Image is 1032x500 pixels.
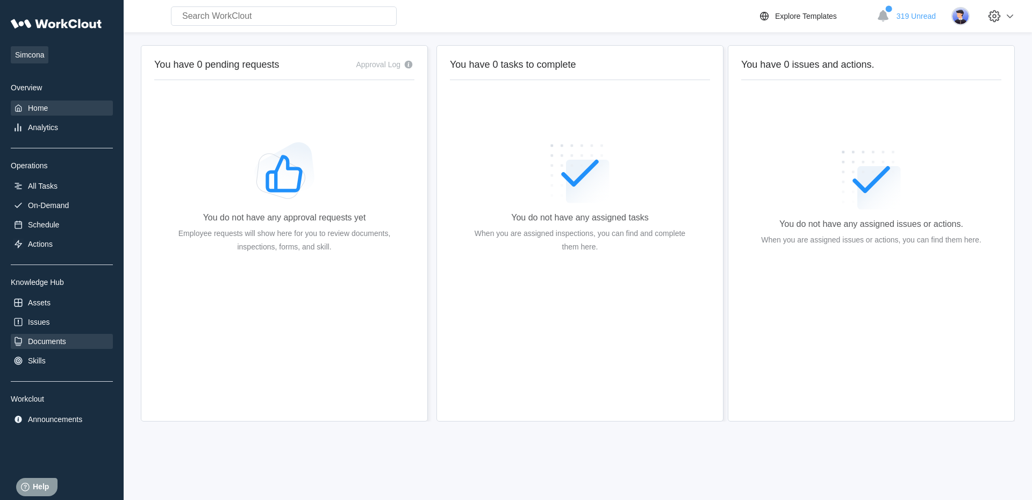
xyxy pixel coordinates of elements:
div: Documents [28,337,66,346]
div: Issues [28,318,49,326]
a: Actions [11,237,113,252]
a: On-Demand [11,198,113,213]
a: Assets [11,295,113,310]
div: Announcements [28,415,82,424]
a: Home [11,101,113,116]
div: Schedule [28,220,59,229]
span: 319 Unread [897,12,936,20]
div: Assets [28,298,51,307]
h2: You have 0 pending requests [154,59,279,71]
a: Announcements [11,412,113,427]
h2: You have 0 tasks to complete [450,59,710,71]
a: Documents [11,334,113,349]
div: You do not have any approval requests yet [203,213,366,223]
div: You do not have any assigned tasks [511,213,649,223]
a: Issues [11,315,113,330]
a: Analytics [11,120,113,135]
div: Explore Templates [775,12,837,20]
div: Employee requests will show here for you to review documents, inspections, forms, and skill. [171,227,397,254]
div: Analytics [28,123,58,132]
div: Overview [11,83,113,92]
img: user-5.png [951,7,970,25]
div: When you are assigned inspections, you can find and complete them here. [467,227,693,254]
a: Explore Templates [758,10,871,23]
div: All Tasks [28,182,58,190]
div: When you are assigned issues or actions, you can find them here. [761,233,981,247]
a: Skills [11,353,113,368]
div: You do not have any assigned issues or actions. [779,219,963,229]
div: Knowledge Hub [11,278,113,287]
div: Home [28,104,48,112]
div: Actions [28,240,53,248]
input: Search WorkClout [171,6,397,26]
div: Operations [11,161,113,170]
a: Schedule [11,217,113,232]
div: Skills [28,356,46,365]
div: On-Demand [28,201,69,210]
a: All Tasks [11,178,113,194]
span: Simcona [11,46,48,63]
div: Workclout [11,395,113,403]
div: Approval Log [356,60,400,69]
h2: You have 0 issues and actions. [741,59,1001,71]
